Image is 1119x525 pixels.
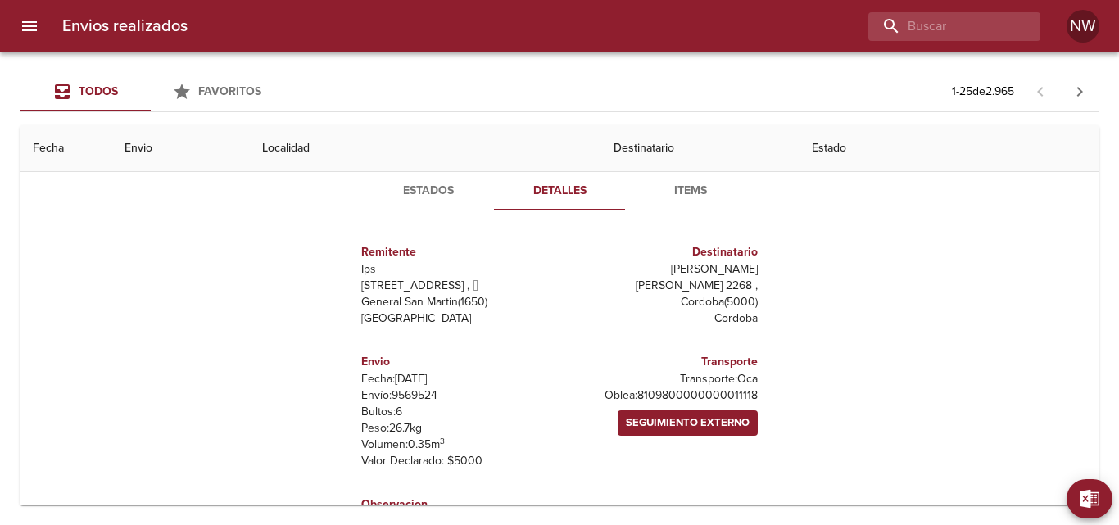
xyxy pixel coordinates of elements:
[868,12,1013,41] input: buscar
[566,310,758,327] p: Cordoba
[1067,10,1099,43] div: Abrir información de usuario
[952,84,1014,100] p: 1 - 25 de 2.965
[20,125,111,172] th: Fecha
[566,243,758,261] h6: Destinatario
[1067,10,1099,43] div: NW
[566,353,758,371] h6: Transporte
[361,371,553,387] p: Fecha: [DATE]
[361,404,553,420] p: Bultos: 6
[566,261,758,278] p: [PERSON_NAME]
[600,125,799,172] th: Destinatario
[1021,83,1060,99] span: Pagina anterior
[198,84,261,98] span: Favoritos
[566,387,758,404] p: Oblea: 8109800000000011118
[1060,72,1099,111] span: Pagina siguiente
[249,125,600,172] th: Localidad
[363,171,756,210] div: Tabs detalle de guia
[635,181,746,201] span: Items
[361,437,553,453] p: Volumen: 0.35 m
[566,371,758,387] p: Transporte: Oca
[566,294,758,310] p: Cordoba ( 5000 )
[618,410,758,436] a: Seguimiento Externo
[626,414,750,432] span: Seguimiento Externo
[10,7,49,46] button: menu
[799,125,1099,172] th: Estado
[361,453,553,469] p: Valor Declarado: $ 5000
[62,13,188,39] h6: Envios realizados
[361,310,553,327] p: [GEOGRAPHIC_DATA]
[361,243,553,261] h6: Remitente
[504,181,615,201] span: Detalles
[361,278,553,294] p: [STREET_ADDRESS] ,  
[111,125,249,172] th: Envio
[361,353,553,371] h6: Envio
[79,84,118,98] span: Todos
[373,181,484,201] span: Estados
[1067,479,1112,518] button: Exportar Excel
[566,278,758,294] p: [PERSON_NAME] 2268 ,
[361,387,553,404] p: Envío: 9569524
[361,261,553,278] p: Ips
[361,496,553,514] h6: Observacion
[20,72,282,111] div: Tabs Envios
[440,436,445,446] sup: 3
[361,294,553,310] p: General San Martin ( 1650 )
[361,420,553,437] p: Peso: 26.7 kg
